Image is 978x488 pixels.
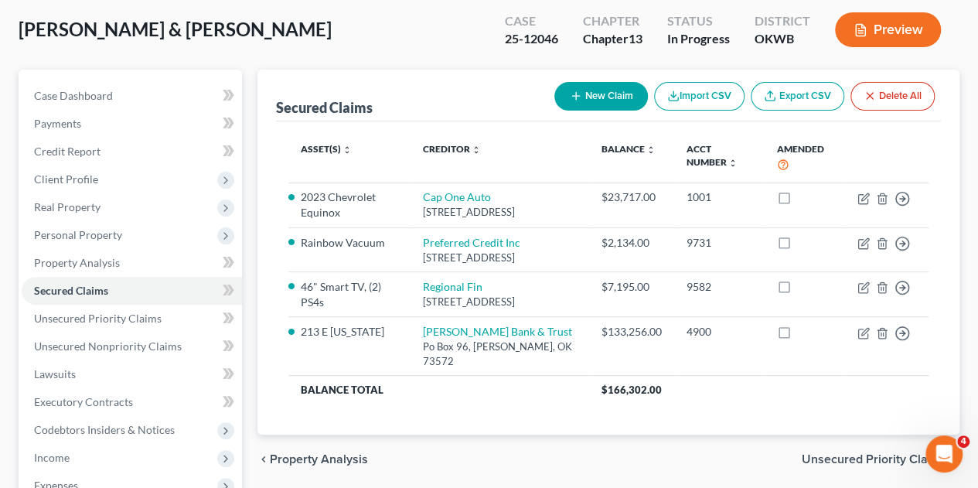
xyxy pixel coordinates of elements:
a: Payments [22,110,242,138]
div: Status [667,12,730,30]
a: Balance unfold_more [601,143,656,155]
div: [STREET_ADDRESS] [423,205,577,220]
span: Income [34,451,70,464]
li: Rainbow Vacuum [301,235,398,251]
div: In Progress [667,30,730,48]
div: 25-12046 [505,30,558,48]
a: Cap One Auto [423,190,491,203]
span: Client Profile [34,172,98,186]
a: Executory Contracts [22,388,242,416]
span: [PERSON_NAME] & [PERSON_NAME] [19,18,332,40]
div: [STREET_ADDRESS] [423,295,577,309]
button: New Claim [554,82,648,111]
div: Secured Claims [276,98,373,117]
a: Unsecured Priority Claims [22,305,242,333]
div: OKWB [755,30,810,48]
th: Amended [765,134,845,183]
span: Property Analysis [270,453,368,466]
i: unfold_more [646,145,656,155]
div: Chapter [583,12,642,30]
button: Preview [835,12,941,47]
i: unfold_more [728,159,738,168]
a: Preferred Credit Inc [423,236,520,249]
span: $166,302.00 [601,384,662,396]
span: Real Property [34,200,101,213]
button: chevron_left Property Analysis [257,453,368,466]
a: Case Dashboard [22,82,242,110]
div: Chapter [583,30,642,48]
span: Executory Contracts [34,395,133,408]
div: Po Box 96, [PERSON_NAME], OK 73572 [423,340,577,368]
a: Creditor unfold_more [423,143,481,155]
span: Unsecured Priority Claims [34,312,162,325]
div: 1001 [687,189,752,205]
div: $7,195.00 [601,279,662,295]
a: Acct Number unfold_more [687,143,738,168]
li: 213 E [US_STATE] [301,324,398,340]
a: Unsecured Nonpriority Claims [22,333,242,360]
a: Secured Claims [22,277,242,305]
a: Lawsuits [22,360,242,388]
div: 9731 [687,235,752,251]
i: chevron_left [257,453,270,466]
span: 4 [957,435,969,448]
a: [PERSON_NAME] Bank & Trust [423,325,572,338]
i: unfold_more [472,145,481,155]
span: Unsecured Nonpriority Claims [34,340,182,353]
span: Payments [34,117,81,130]
span: Credit Report [34,145,101,158]
div: 9582 [687,279,752,295]
span: Codebtors Insiders & Notices [34,423,175,436]
a: Asset(s) unfold_more [301,143,352,155]
li: 46" Smart TV, (2) PS4s [301,279,398,310]
button: Delete All [850,82,935,111]
div: $133,256.00 [601,324,662,340]
span: Unsecured Priority Claims [802,453,947,466]
span: Case Dashboard [34,89,113,102]
button: Import CSV [654,82,745,111]
a: Credit Report [22,138,242,166]
span: Property Analysis [34,256,120,269]
iframe: Intercom live chat [925,435,963,473]
div: $23,717.00 [601,189,662,205]
a: Property Analysis [22,249,242,277]
div: Case [505,12,558,30]
div: 4900 [687,324,752,340]
li: 2023 Chevrolet Equinox [301,189,398,220]
i: unfold_more [342,145,352,155]
span: Secured Claims [34,284,108,297]
span: 13 [629,31,642,46]
a: Export CSV [751,82,844,111]
div: District [755,12,810,30]
div: $2,134.00 [601,235,662,251]
button: Unsecured Priority Claims chevron_right [802,453,959,466]
div: [STREET_ADDRESS] [423,251,577,265]
th: Balance Total [288,375,589,403]
a: Regional Fin [423,280,482,293]
span: Personal Property [34,228,122,241]
span: Lawsuits [34,367,76,381]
